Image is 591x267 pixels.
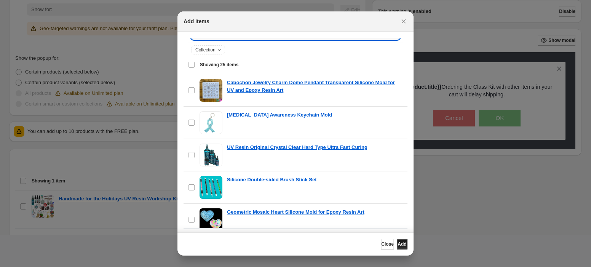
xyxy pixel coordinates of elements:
[227,176,317,184] a: Silicone Double-sided Brush Stick Set
[200,144,222,166] img: UV Resin Original Crystal Clear Hard Type Ultra Fast Curing
[227,208,364,216] a: Geometric Mosaic Heart Silicone Mold for Epoxy Resin Art
[200,62,238,68] span: Showing 25 items
[200,208,222,231] img: Geometric Mosaic Heart Silicone Mold for Epoxy Resin Art
[227,79,403,94] a: Cabochon Jewelry Charm Dome Pendant Transparent Silicone Mold for UV and Epoxy Resin Art
[200,176,222,199] img: Silicone Double-sided Brush Stick Set
[192,46,225,54] button: Collection
[381,241,394,247] span: Close
[200,111,222,134] img: Cancer Awareness Keychain Mold
[227,144,367,151] a: UV Resin Original Crystal Clear Hard Type Ultra Fast Curing
[195,47,216,53] span: Collection
[184,18,209,25] h2: Add items
[381,239,394,249] button: Close
[227,111,332,119] a: [MEDICAL_DATA] Awareness Keychain Mold
[397,239,407,249] button: Add
[200,79,222,102] img: Cabochon Jewelry Charm Dome Pendant Transparent Silicone Mold for UV and Epoxy Resin Art
[398,16,409,27] button: Close
[398,241,406,247] span: Add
